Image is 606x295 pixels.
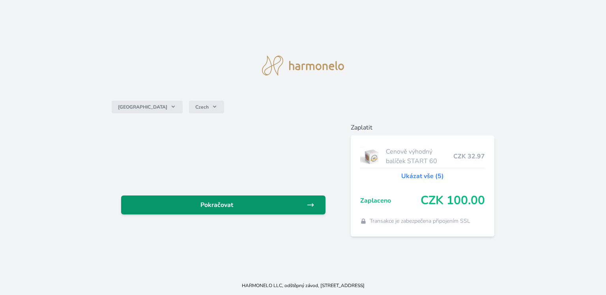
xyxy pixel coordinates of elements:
span: CZK 100.00 [421,194,485,208]
span: Cenově výhodný balíček START 60 [386,147,453,166]
span: Transakce je zabezpečena připojením SSL [370,217,470,225]
span: Zaplaceno [360,196,421,205]
span: [GEOGRAPHIC_DATA] [118,104,167,110]
a: Pokračovat [121,195,325,214]
span: Czech [195,104,209,110]
a: Ukázat vše (5) [401,171,444,181]
span: Pokračovat [127,200,307,210]
img: logo.svg [262,56,344,75]
h6: Zaplatit [351,123,494,132]
span: CZK 32.97 [453,152,485,161]
button: Czech [189,101,224,113]
button: [GEOGRAPHIC_DATA] [112,101,183,113]
img: start.jpg [360,147,383,166]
